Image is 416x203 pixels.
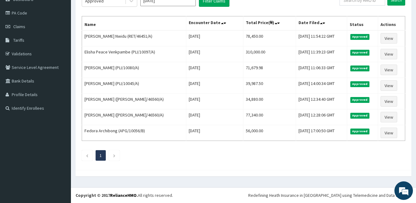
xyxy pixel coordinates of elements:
td: [DATE] [186,62,243,78]
strong: Copyright © 2017 . [76,192,138,198]
td: [DATE] [186,109,243,125]
td: 34,880.00 [243,94,296,109]
a: View [381,128,397,138]
a: View [381,65,397,75]
div: Redefining Heath Insurance in [GEOGRAPHIC_DATA] using Telemedicine and Data Science! [248,192,411,198]
td: [DATE] 11:39:23 GMT [296,46,347,62]
td: 77,340.00 [243,109,296,125]
td: Elisha Peace Venkpambe (PLI/10097/A) [82,46,186,62]
footer: All rights reserved. [71,187,416,203]
a: Previous page [86,153,89,158]
td: [PERSON_NAME] (PLI/10080/A) [82,62,186,78]
a: View [381,112,397,122]
a: View [381,80,397,91]
a: Page 1 is your current page [100,153,102,158]
span: Claims [13,24,25,29]
span: Approved [350,129,370,134]
a: RelianceHMO [110,192,137,198]
td: [DATE] [186,125,243,141]
span: Tariffs [13,37,24,43]
td: [DATE] 14:00:34 GMT [296,78,347,94]
span: Approved [350,81,370,87]
td: [PERSON_NAME] ([PERSON_NAME]/46560/A) [82,109,186,125]
span: We're online! [36,61,85,124]
td: [DATE] 12:28:06 GMT [296,109,347,125]
textarea: Type your message and hit 'Enter' [3,136,117,158]
td: 56,000.00 [243,125,296,141]
a: View [381,33,397,44]
td: [DATE] [186,30,243,46]
td: 71,679.98 [243,62,296,78]
th: Actions [378,16,405,31]
td: [DATE] 11:54:22 GMT [296,30,347,46]
td: 310,000.00 [243,46,296,62]
td: [PERSON_NAME] (PLI/10045/A) [82,78,186,94]
th: Encounter Date [186,16,243,31]
div: Minimize live chat window [101,3,116,18]
td: [PERSON_NAME] ([PERSON_NAME]/46560/A) [82,94,186,109]
span: Approved [350,34,370,40]
td: [DATE] 11:06:33 GMT [296,62,347,78]
td: [DATE] [186,78,243,94]
span: Approved [350,97,370,103]
a: View [381,49,397,59]
th: Name [82,16,186,31]
th: Date Filed [296,16,347,31]
th: Status [347,16,378,31]
td: Fedora Archibong (APG/10056/B) [82,125,186,141]
img: d_794563401_company_1708531726252_794563401 [11,31,25,46]
span: Approved [350,113,370,118]
span: Approved [350,50,370,55]
td: [DATE] [186,46,243,62]
th: Total Price(₦) [243,16,296,31]
td: 78,450.00 [243,30,296,46]
td: [DATE] 17:00:50 GMT [296,125,347,141]
a: View [381,96,397,107]
td: [PERSON_NAME] Nwidu (RET/46451/A) [82,30,186,46]
td: [DATE] [186,94,243,109]
td: [DATE] 12:34:40 GMT [296,94,347,109]
a: Next page [113,153,116,158]
span: Approved [350,66,370,71]
div: Chat with us now [32,35,104,43]
td: 39,987.50 [243,78,296,94]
